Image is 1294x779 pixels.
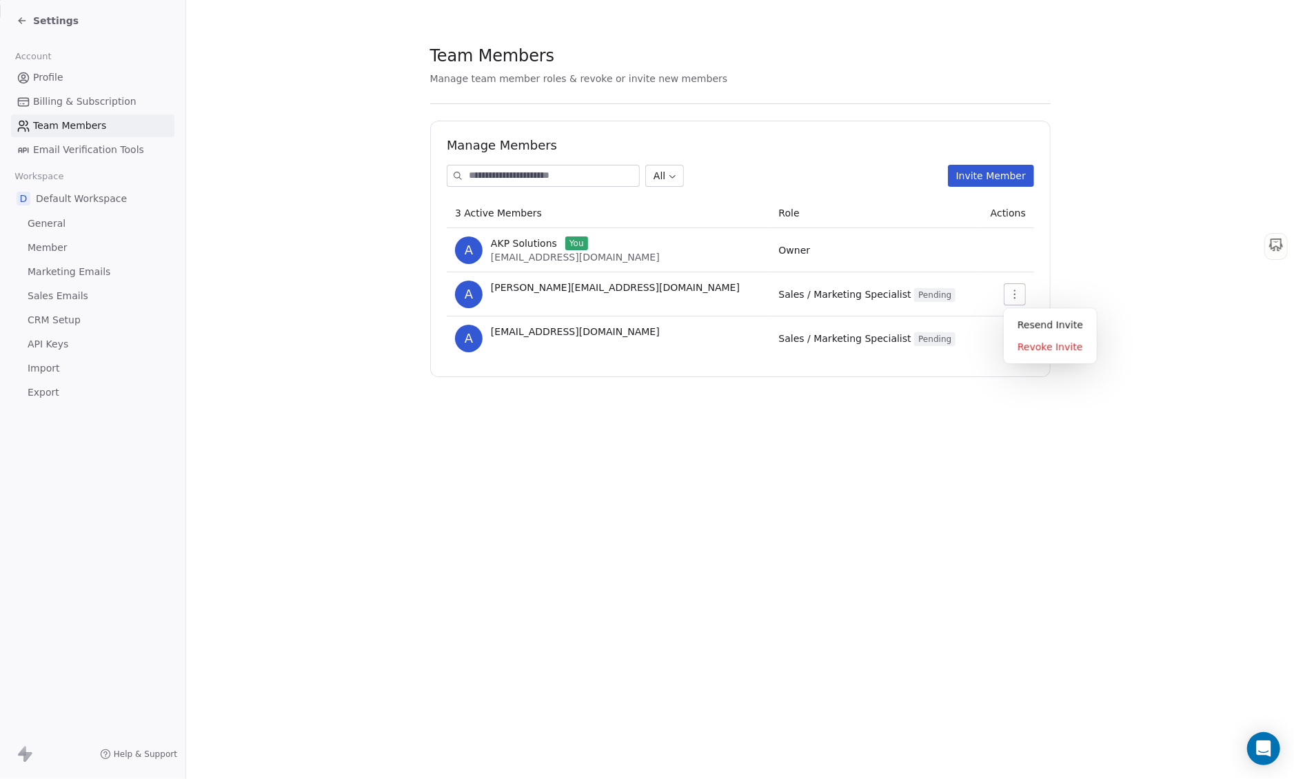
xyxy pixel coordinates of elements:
[33,70,63,85] span: Profile
[430,73,728,84] span: Manage team member roles & revoke or invite new members
[9,166,70,187] span: Workspace
[11,139,174,161] a: Email Verification Tools
[1247,732,1280,765] div: Open Intercom Messenger
[455,281,483,308] span: a
[28,216,65,231] span: General
[11,236,174,259] a: Member
[491,252,660,263] span: [EMAIL_ADDRESS][DOMAIN_NAME]
[778,289,956,300] span: Sales / Marketing Specialist
[914,332,956,346] span: Pending
[914,288,956,302] span: Pending
[11,357,174,380] a: Import
[33,143,144,157] span: Email Verification Tools
[11,90,174,113] a: Billing & Subscription
[1009,314,1091,336] div: Resend Invite
[11,212,174,235] a: General
[33,94,137,109] span: Billing & Subscription
[11,261,174,283] a: Marketing Emails
[100,749,177,760] a: Help & Support
[491,281,740,294] span: [PERSON_NAME][EMAIL_ADDRESS][DOMAIN_NAME]
[11,66,174,89] a: Profile
[28,241,68,255] span: Member
[11,285,174,307] a: Sales Emails
[28,313,81,327] span: CRM Setup
[17,14,79,28] a: Settings
[491,236,557,250] span: AKP Solutions
[28,385,59,400] span: Export
[17,192,30,205] span: D
[947,165,1033,187] button: Invite Member
[491,325,660,338] span: [EMAIL_ADDRESS][DOMAIN_NAME]
[990,208,1025,219] span: Actions
[455,208,542,219] span: 3 Active Members
[9,46,57,67] span: Account
[33,14,79,28] span: Settings
[11,309,174,332] a: CRM Setup
[778,208,799,219] span: Role
[430,45,555,66] span: Team Members
[11,333,174,356] a: API Keys
[1009,336,1091,358] div: Revoke Invite
[778,333,956,344] span: Sales / Marketing Specialist
[11,381,174,404] a: Export
[11,114,174,137] a: Team Members
[455,236,483,264] span: A
[36,192,127,205] span: Default Workspace
[114,749,177,760] span: Help & Support
[33,119,106,133] span: Team Members
[447,137,1034,154] h1: Manage Members
[28,289,88,303] span: Sales Emails
[565,236,587,250] span: You
[28,361,59,376] span: Import
[28,265,110,279] span: Marketing Emails
[778,245,810,256] span: Owner
[28,337,68,352] span: API Keys
[455,325,483,352] span: a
